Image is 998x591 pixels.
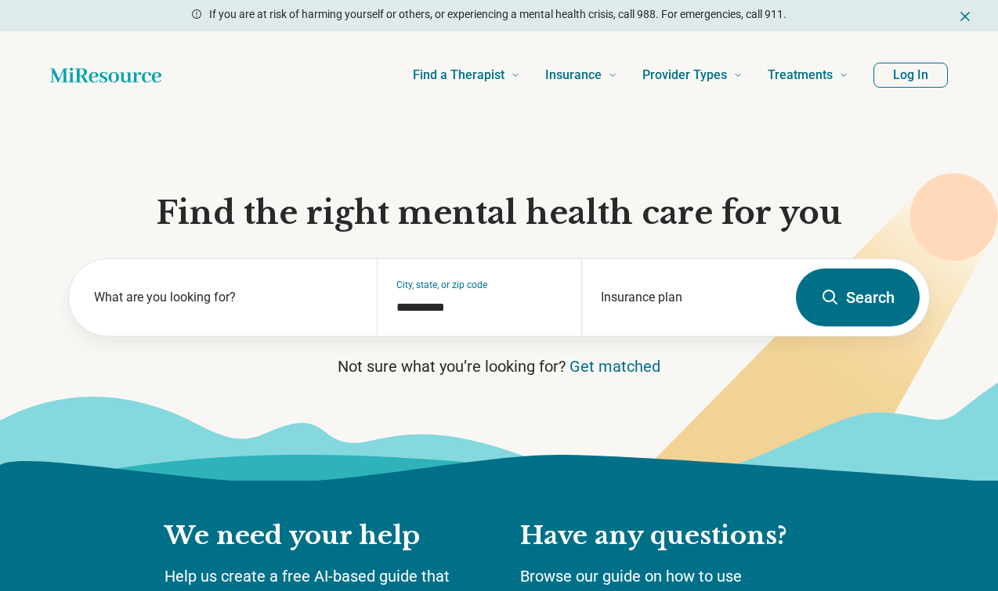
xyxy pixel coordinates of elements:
a: Home page [50,59,161,91]
p: If you are at risk of harming yourself or others, or experiencing a mental health crisis, call 98... [209,6,786,23]
span: Treatments [768,64,833,86]
h2: We need your help [165,520,489,553]
button: Search [796,268,920,326]
a: Find a Therapist [413,44,520,106]
label: What are you looking for? [94,288,358,307]
span: Provider Types [642,64,727,86]
button: Log In [873,63,948,88]
a: Insurance [545,44,617,106]
a: Treatments [768,44,848,106]
span: Insurance [545,64,602,86]
button: Dismiss [957,6,973,25]
p: Not sure what you’re looking for? [68,355,930,377]
a: Get matched [570,357,660,376]
h1: Find the right mental health care for you [68,193,930,233]
span: Find a Therapist [413,64,504,86]
a: Provider Types [642,44,743,106]
h2: Have any questions? [520,520,833,553]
